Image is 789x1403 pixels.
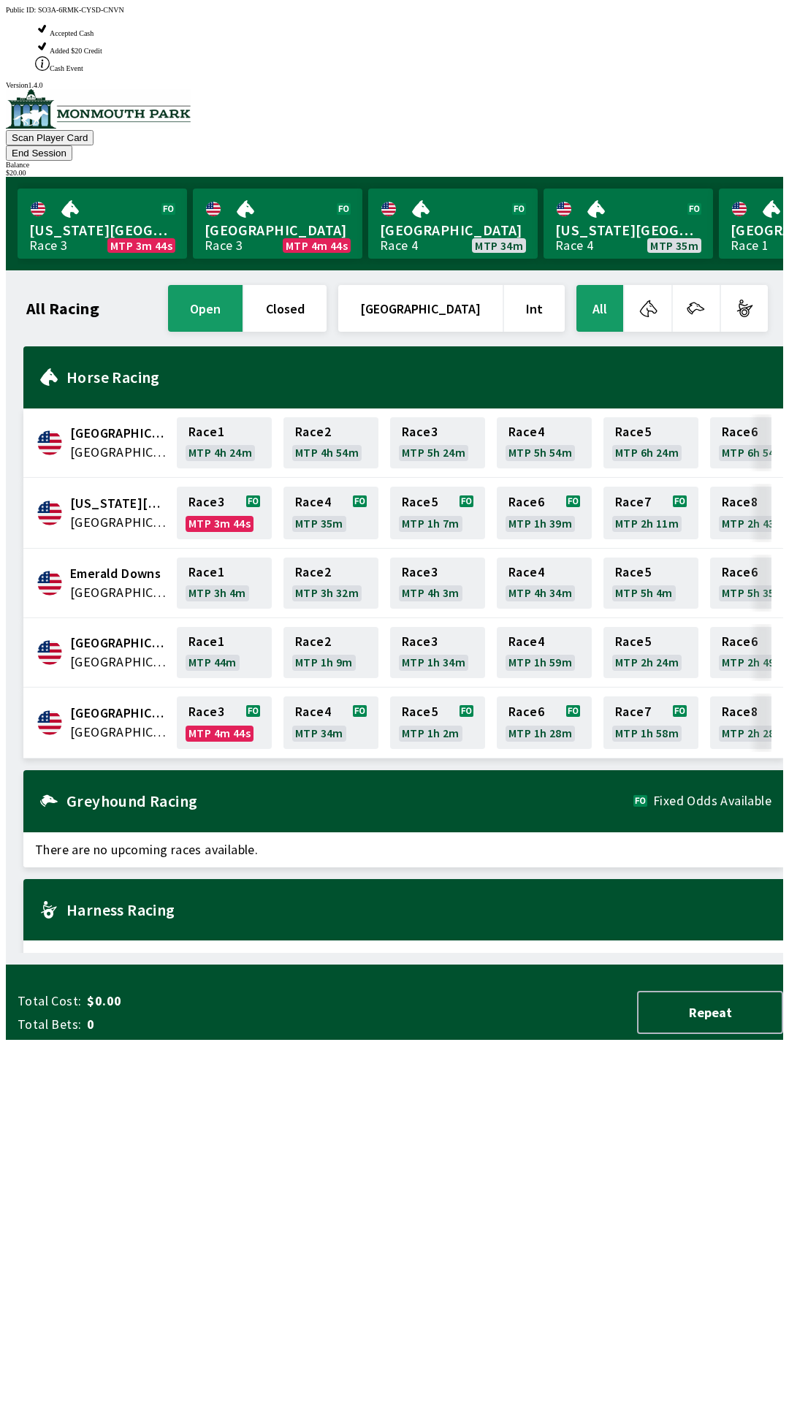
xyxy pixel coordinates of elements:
[508,706,544,718] span: Race 6
[615,426,651,438] span: Race 5
[29,221,175,240] span: [US_STATE][GEOGRAPHIC_DATA]
[177,696,272,749] a: Race3MTP 4m 44s
[497,696,592,749] a: Race6MTP 1h 28m
[555,221,701,240] span: [US_STATE][GEOGRAPHIC_DATA]
[295,656,353,668] span: MTP 1h 9m
[508,727,572,739] span: MTP 1h 28m
[402,636,438,647] span: Race 3
[497,487,592,539] a: Race6MTP 1h 39m
[722,426,758,438] span: Race 6
[615,656,679,668] span: MTP 2h 24m
[295,446,359,458] span: MTP 4h 54m
[722,636,758,647] span: Race 6
[295,426,331,438] span: Race 2
[23,832,783,867] span: There are no upcoming races available.
[50,47,102,55] span: Added $20 Credit
[603,417,698,468] a: Race5MTP 6h 24m
[188,587,246,598] span: MTP 3h 4m
[390,417,485,468] a: Race3MTP 5h 24m
[70,443,168,462] span: United States
[177,417,272,468] a: Race1MTP 4h 24m
[188,706,224,718] span: Race 3
[168,285,243,332] button: open
[70,634,168,653] span: Fairmount Park
[283,558,378,609] a: Race2MTP 3h 32m
[475,240,523,251] span: MTP 34m
[23,940,783,976] span: There are no upcoming races available.
[6,161,783,169] div: Balance
[402,426,438,438] span: Race 3
[295,706,331,718] span: Race 4
[29,240,67,251] div: Race 3
[188,727,251,739] span: MTP 4m 44s
[650,1004,770,1021] span: Repeat
[50,29,94,37] span: Accepted Cash
[497,627,592,678] a: Race4MTP 1h 59m
[402,517,460,529] span: MTP 1h 7m
[508,656,572,668] span: MTP 1h 59m
[6,81,783,89] div: Version 1.4.0
[110,240,172,251] span: MTP 3m 44s
[497,558,592,609] a: Race4MTP 4h 34m
[555,240,593,251] div: Race 4
[6,145,72,161] button: End Session
[722,566,758,578] span: Race 6
[286,240,348,251] span: MTP 4m 44s
[87,992,317,1010] span: $0.00
[70,723,168,742] span: United States
[576,285,623,332] button: All
[26,303,99,314] h1: All Racing
[177,558,272,609] a: Race1MTP 3h 4m
[603,558,698,609] a: Race5MTP 5h 4m
[615,727,679,739] span: MTP 1h 58m
[70,653,168,672] span: United States
[50,64,83,72] span: Cash Event
[390,696,485,749] a: Race5MTP 1h 2m
[722,727,785,739] span: MTP 2h 28m
[18,992,81,1010] span: Total Cost:
[390,558,485,609] a: Race3MTP 4h 3m
[722,706,758,718] span: Race 8
[637,991,783,1034] button: Repeat
[402,446,465,458] span: MTP 5h 24m
[722,587,785,598] span: MTP 5h 35m
[402,587,460,598] span: MTP 4h 3m
[283,487,378,539] a: Race4MTP 35m
[402,656,465,668] span: MTP 1h 34m
[731,240,769,251] div: Race 1
[295,566,331,578] span: Race 2
[508,587,572,598] span: MTP 4h 34m
[504,285,565,332] button: Int
[653,795,771,807] span: Fixed Odds Available
[6,130,94,145] button: Scan Player Card
[188,496,224,508] span: Race 3
[402,706,438,718] span: Race 5
[70,494,168,513] span: Delaware Park
[193,189,362,259] a: [GEOGRAPHIC_DATA]Race 3MTP 4m 44s
[295,496,331,508] span: Race 4
[66,795,633,807] h2: Greyhound Racing
[508,426,544,438] span: Race 4
[650,240,698,251] span: MTP 35m
[295,517,343,529] span: MTP 35m
[6,6,783,14] div: Public ID:
[244,285,327,332] button: closed
[295,636,331,647] span: Race 2
[615,566,651,578] span: Race 5
[402,727,460,739] span: MTP 1h 2m
[70,513,168,532] span: United States
[177,627,272,678] a: Race1MTP 44m
[615,706,651,718] span: Race 7
[87,1016,317,1033] span: 0
[205,240,243,251] div: Race 3
[338,285,503,332] button: [GEOGRAPHIC_DATA]
[603,487,698,539] a: Race7MTP 2h 11m
[615,517,679,529] span: MTP 2h 11m
[402,496,438,508] span: Race 5
[6,169,783,177] div: $ 20.00
[188,636,224,647] span: Race 1
[283,696,378,749] a: Race4MTP 34m
[295,587,359,598] span: MTP 3h 32m
[722,496,758,508] span: Race 8
[18,189,187,259] a: [US_STATE][GEOGRAPHIC_DATA]Race 3MTP 3m 44s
